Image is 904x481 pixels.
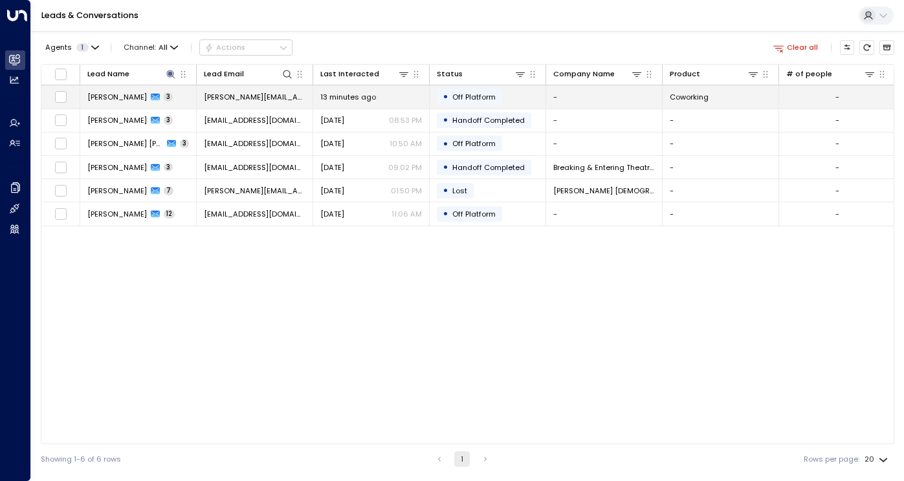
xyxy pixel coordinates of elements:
[199,39,292,55] button: Actions
[87,68,129,80] div: Lead Name
[76,43,89,52] span: 1
[87,209,147,219] span: Emily Martini
[443,88,448,105] div: •
[443,205,448,222] div: •
[553,68,615,80] div: Company Name
[164,163,173,172] span: 3
[835,186,839,196] div: -
[391,186,422,196] p: 01:50 PM
[204,209,305,219] span: emilymartini131@gmail.com
[204,186,305,196] span: chandru@jenctechnologies.com
[769,40,822,54] button: Clear all
[443,182,448,199] div: •
[388,162,422,173] p: 09:02 PM
[41,454,121,465] div: Showing 1-6 of 6 rows
[164,209,175,219] span: 12
[835,115,839,125] div: -
[546,85,663,108] td: -
[804,454,859,465] label: Rows per page:
[670,92,709,102] span: Coworking
[320,138,344,149] span: Apr 28, 2025
[553,186,655,196] span: Jason Ladies Hostel
[835,138,839,149] div: -
[54,208,67,220] span: Toggle select row
[87,115,147,125] span: Emily Lopez
[41,40,102,54] button: Agents1
[87,68,177,80] div: Lead Name
[452,92,496,102] span: Off Platform
[663,109,779,132] td: -
[180,139,189,148] span: 3
[54,114,67,127] span: Toggle select row
[663,179,779,202] td: -
[320,162,344,173] span: Apr 07, 2025
[87,162,147,173] span: Emily BUBECK
[452,162,525,173] span: Handoff Completed
[164,92,173,102] span: 3
[452,138,496,149] span: Off Platform
[54,91,67,103] span: Toggle select row
[120,40,182,54] span: Channel:
[204,92,305,102] span: emily.farris@sanity.io
[786,68,832,80] div: # of people
[45,44,72,51] span: Agents
[437,68,463,80] div: Status
[859,40,874,55] span: Refresh
[835,162,839,173] div: -
[199,39,292,55] div: Button group with a nested menu
[389,115,422,125] p: 08:53 PM
[835,92,839,102] div: -
[87,138,163,149] span: Emily Beth
[54,68,67,81] span: Toggle select all
[431,451,494,467] nav: pagination navigation
[546,109,663,132] td: -
[159,43,168,52] span: All
[204,43,245,52] div: Actions
[443,158,448,176] div: •
[546,202,663,225] td: -
[879,40,894,55] button: Archived Leads
[320,115,344,125] span: Jun 07, 2025
[320,186,344,196] span: Mar 17, 2025
[443,135,448,153] div: •
[452,209,496,219] span: Off Platform
[54,184,67,197] span: Toggle select row
[670,68,700,80] div: Product
[320,68,410,80] div: Last Interacted
[204,115,305,125] span: lopezemily97@outlook.com
[670,68,759,80] div: Product
[164,186,173,195] span: 7
[164,116,173,125] span: 3
[391,209,422,219] p: 11:06 AM
[204,162,305,173] span: ebubeck@bethtrco.org
[54,137,67,150] span: Toggle select row
[204,68,244,80] div: Lead Email
[87,186,147,196] span: Emily Richardson
[546,133,663,155] td: -
[320,209,344,219] span: Mar 06, 2025
[840,40,855,55] button: Customize
[54,161,67,174] span: Toggle select row
[663,202,779,225] td: -
[663,156,779,178] td: -
[553,68,643,80] div: Company Name
[452,186,467,196] span: Lost
[390,138,422,149] p: 10:50 AM
[452,115,525,125] span: Handoff Completed
[553,162,655,173] span: Breaking & Entering Theatre Collective
[443,111,448,129] div: •
[437,68,526,80] div: Status
[204,68,293,80] div: Lead Email
[320,92,376,102] span: 13 minutes ago
[663,133,779,155] td: -
[120,40,182,54] button: Channel:All
[786,68,876,80] div: # of people
[87,92,147,102] span: Emily Farris
[320,68,379,80] div: Last Interacted
[204,138,305,149] span: commercial.cleaningsolution20@gmail.com
[454,451,470,467] button: page 1
[835,209,839,219] div: -
[41,10,138,21] a: Leads & Conversations
[865,451,890,467] div: 20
